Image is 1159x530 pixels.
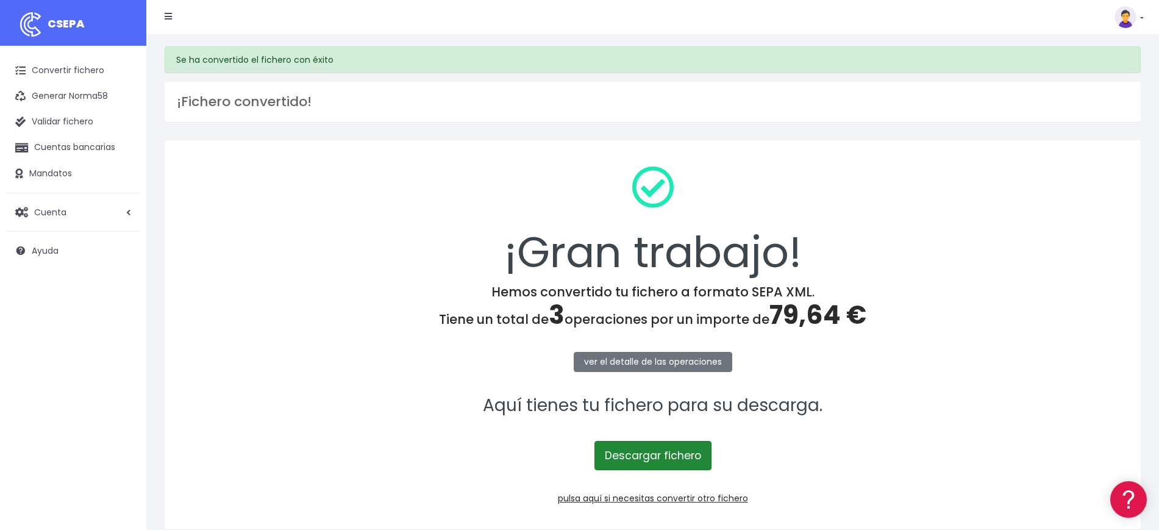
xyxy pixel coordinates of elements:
[180,156,1125,284] div: ¡Gran trabajo!
[6,109,140,135] a: Validar fichero
[549,297,565,333] span: 3
[594,441,711,470] a: Descargar fichero
[6,238,140,263] a: Ayuda
[6,84,140,109] a: Generar Norma58
[6,135,140,160] a: Cuentas bancarias
[48,16,85,31] span: CSEPA
[1114,6,1136,28] img: profile
[769,297,866,333] span: 79,64 €
[165,46,1141,73] div: Se ha convertido el fichero con éxito
[34,206,66,218] span: Cuenta
[180,392,1125,420] p: Aquí tienes tu fichero para su descarga.
[6,199,140,225] a: Cuenta
[180,284,1125,331] h4: Hemos convertido tu fichero a formato SEPA XML. Tiene un total de operaciones por un importe de
[6,161,140,187] a: Mandatos
[6,58,140,84] a: Convertir fichero
[15,9,46,40] img: logo
[32,245,59,257] span: Ayuda
[177,94,1129,110] h3: ¡Fichero convertido!
[558,492,748,504] a: pulsa aquí si necesitas convertir otro fichero
[574,352,732,372] a: ver el detalle de las operaciones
